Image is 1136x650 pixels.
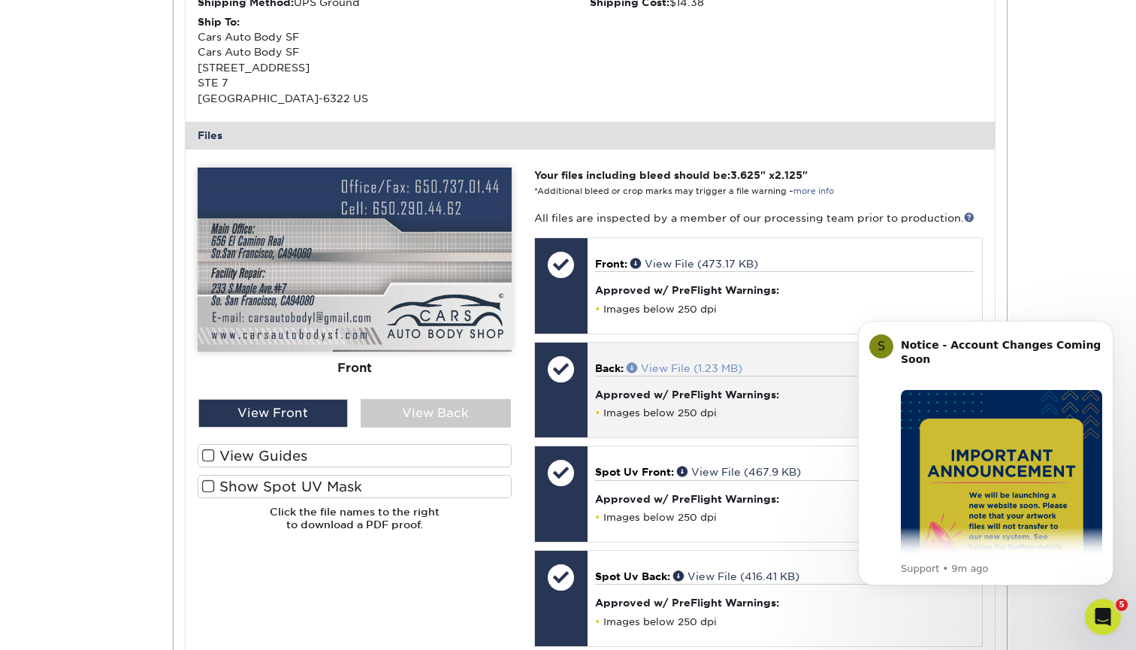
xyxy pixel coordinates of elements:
strong: Your files including bleed should be: " x " [534,169,808,181]
div: View Back [361,399,511,428]
a: View File (416.41 KB) [673,570,799,582]
div: View Front [198,399,349,428]
small: *Additional bleed or crop marks may trigger a file warning – [534,186,834,196]
h4: Approved w/ PreFlight Warnings: [595,284,974,296]
a: View File (467.9 KB) [677,466,801,478]
iframe: Intercom live chat [1085,599,1121,635]
h4: Approved w/ PreFlight Warnings: [595,388,974,401]
span: Back: [595,362,624,374]
li: Images below 250 dpi [595,407,974,419]
div: Cars Auto Body SF Cars Auto Body SF [STREET_ADDRESS] STE 7 [GEOGRAPHIC_DATA]-6322 US [198,14,591,106]
iframe: Intercom notifications message [835,298,1136,609]
h4: Approved w/ PreFlight Warnings: [595,493,974,505]
span: 5 [1116,599,1128,611]
span: Front: [595,258,627,270]
span: 3.625 [730,169,760,181]
strong: Ship To: [198,16,240,28]
a: View File (473.17 KB) [630,258,758,270]
label: View Guides [198,444,512,467]
li: Images below 250 dpi [595,511,974,524]
span: Spot Uv Back: [595,570,670,582]
div: Front [198,351,512,384]
div: Files [186,122,996,149]
h4: Approved w/ PreFlight Warnings: [595,597,974,609]
h6: Click the file names to the right to download a PDF proof. [198,506,512,543]
p: All files are inspected by a member of our processing team prior to production. [534,210,983,225]
span: Spot Uv Front: [595,466,674,478]
iframe: Google Customer Reviews [1012,609,1136,650]
li: Images below 250 dpi [595,615,974,628]
a: View File (1.23 MB) [627,362,742,374]
label: Show Spot UV Mask [198,475,512,498]
span: 2.125 [775,169,802,181]
a: more info [793,186,834,196]
li: Images below 250 dpi [595,303,974,316]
